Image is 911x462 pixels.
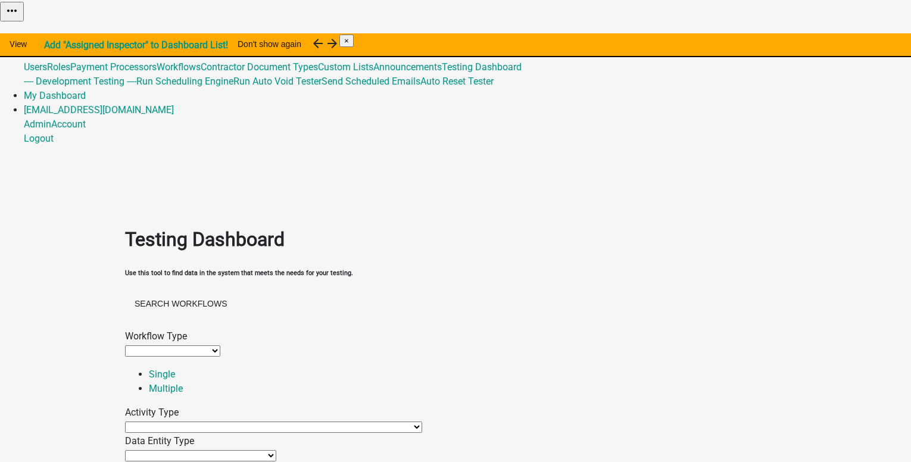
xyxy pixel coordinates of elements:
[24,76,136,87] a: ---- Development Testing ----
[24,104,174,115] a: [EMAIL_ADDRESS][DOMAIN_NAME]
[233,76,322,87] a: Run Auto Void Tester
[125,293,237,314] button: Search Workflows
[24,90,86,101] a: My Dashboard
[24,118,51,130] a: Admin
[201,61,318,73] a: Contractor Document Types
[125,225,786,254] h1: Testing Dashboard
[339,35,354,47] button: Close
[24,117,911,146] div: [EMAIL_ADDRESS][DOMAIN_NAME]
[44,39,228,51] strong: Add "Assigned Inspector" to Dashboard List!
[125,434,786,448] div: Data Entity Type
[149,383,183,394] a: Multiple
[51,118,86,130] a: Account
[344,36,349,45] span: ×
[322,76,420,87] a: Send Scheduled Emails
[373,61,442,73] a: Announcements
[125,405,786,420] div: Activity Type
[24,61,47,73] a: Users
[311,36,325,51] i: arrow_back
[125,269,786,278] h6: Use this tool to find data in the system that meets the needs for your testing.
[420,76,494,87] a: Auto Reset Tester
[318,61,373,73] a: Custom Lists
[24,60,911,89] div: Global
[149,369,175,380] a: Single
[24,133,54,144] a: Logout
[157,61,201,73] a: Workflows
[47,61,70,73] a: Roles
[24,33,51,44] a: Admin
[136,76,233,87] a: Run Scheduling Engine
[228,33,311,55] button: Don't show again
[125,329,786,344] div: Workflow Type
[442,61,522,73] a: Testing Dashboard
[70,61,157,73] a: Payment Processors
[325,36,339,51] i: arrow_forward
[5,4,19,18] i: more_horiz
